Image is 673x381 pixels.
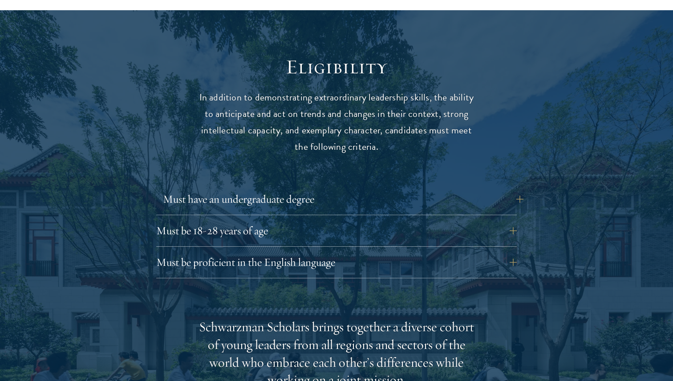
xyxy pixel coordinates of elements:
button: Must be 18-28 years of age [156,220,517,241]
h2: Eligibility [199,55,474,80]
p: In addition to demonstrating extraordinary leadership skills, the ability to anticipate and act o... [199,89,474,155]
button: Must have an undergraduate degree [163,188,523,210]
button: Must be proficient in the English language [156,252,517,273]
